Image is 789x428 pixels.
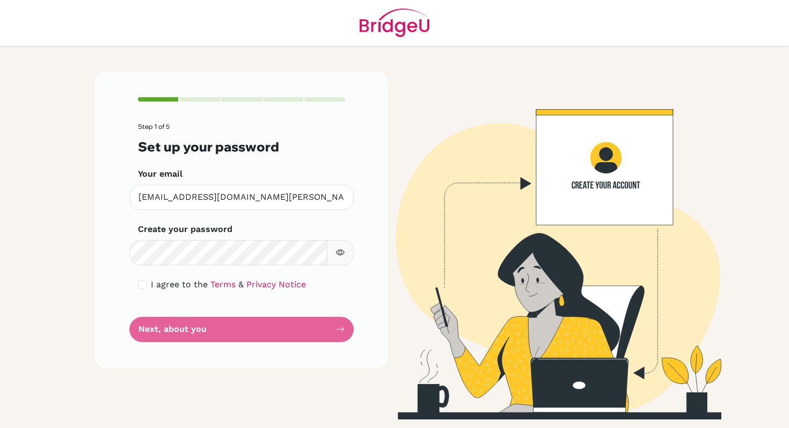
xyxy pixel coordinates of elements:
label: Your email [138,168,182,180]
span: & [238,279,244,289]
a: Privacy Notice [246,279,306,289]
input: Insert your email* [129,185,354,210]
span: Step 1 of 5 [138,122,170,130]
label: Create your password [138,223,232,236]
span: I agree to the [151,279,208,289]
h3: Set up your password [138,139,345,155]
a: Terms [210,279,236,289]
